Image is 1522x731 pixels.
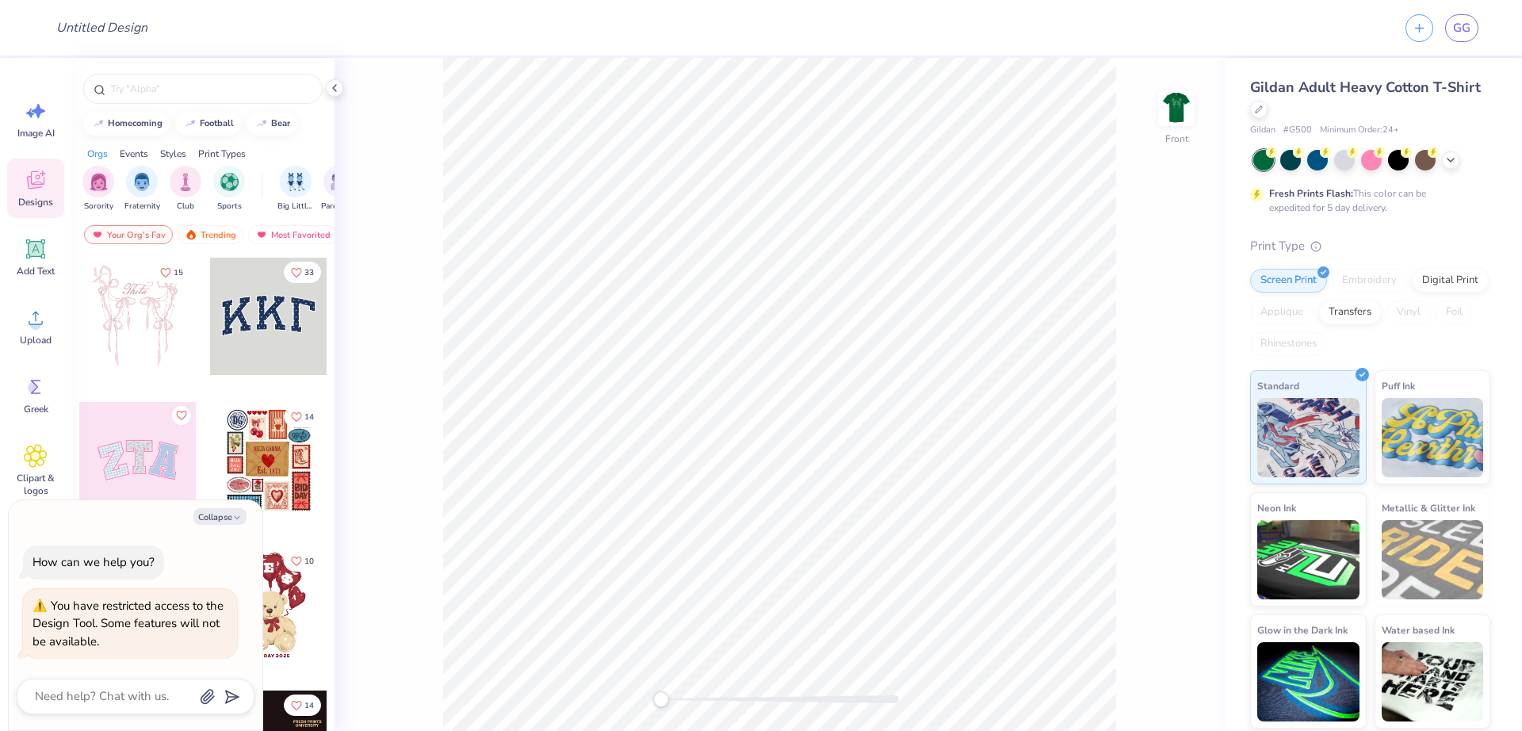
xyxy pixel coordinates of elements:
div: Digital Print [1412,269,1489,293]
div: This color can be expedited for 5 day delivery. [1269,186,1464,215]
span: GG [1453,19,1470,37]
span: Sports [217,201,242,212]
div: Orgs [87,147,108,161]
input: Try "Alpha" [109,81,312,97]
img: Puff Ink [1382,398,1484,477]
div: Applique [1250,300,1314,324]
button: filter button [170,166,201,212]
span: Greek [24,403,48,415]
img: Sorority Image [90,173,108,191]
img: Fraternity Image [133,173,151,191]
span: Big Little Reveal [277,201,314,212]
div: Transfers [1318,300,1382,324]
div: Screen Print [1250,269,1327,293]
button: Collapse [193,508,247,525]
img: Water based Ink [1382,642,1484,721]
button: filter button [277,166,314,212]
button: Like [153,262,190,283]
button: Like [284,695,321,716]
button: Like [284,550,321,572]
img: Metallic & Glitter Ink [1382,520,1484,599]
div: Styles [160,147,186,161]
div: filter for Big Little Reveal [277,166,314,212]
span: 14 [304,702,314,710]
img: trending.gif [185,229,197,240]
div: Rhinestones [1250,332,1327,356]
div: Front [1165,132,1188,146]
strong: Fresh Prints Flash: [1269,187,1353,200]
img: most_fav.gif [91,229,104,240]
span: 10 [304,557,314,565]
span: Standard [1257,377,1299,394]
span: Add Text [17,265,55,277]
span: Minimum Order: 24 + [1320,124,1399,137]
div: filter for Fraternity [124,166,160,212]
span: Clipart & logos [10,472,62,497]
span: 33 [304,269,314,277]
div: Foil [1436,300,1473,324]
div: bear [271,119,290,128]
button: filter button [124,166,160,212]
span: Water based Ink [1382,622,1455,638]
img: most_fav.gif [255,229,268,240]
img: Standard [1257,398,1359,477]
span: Fraternity [124,201,160,212]
img: Big Little Reveal Image [287,173,304,191]
div: Print Types [198,147,246,161]
button: football [175,112,241,136]
div: filter for Club [170,166,201,212]
div: homecoming [108,119,163,128]
div: filter for Sports [213,166,245,212]
button: filter button [321,166,358,212]
div: Most Favorited [248,225,338,244]
button: Like [284,406,321,427]
img: Neon Ink [1257,520,1359,599]
span: Parent's Weekend [321,201,358,212]
div: Events [120,147,148,161]
a: GG [1445,14,1478,42]
div: filter for Parent's Weekend [321,166,358,212]
img: trend_line.gif [184,119,197,128]
span: Glow in the Dark Ink [1257,622,1348,638]
span: Club [177,201,194,212]
div: Your Org's Fav [84,225,173,244]
img: Sports Image [220,173,239,191]
span: 14 [304,413,314,421]
span: Metallic & Glitter Ink [1382,499,1475,516]
span: Gildan Adult Heavy Cotton T-Shirt [1250,78,1481,97]
div: Print Type [1250,237,1490,255]
div: How can we help you? [33,554,155,570]
button: filter button [213,166,245,212]
button: bear [247,112,297,136]
span: Puff Ink [1382,377,1415,394]
input: Untitled Design [44,12,160,44]
div: You have restricted access to the Design Tool. Some features will not be available. [33,598,224,649]
span: Sorority [84,201,113,212]
span: Gildan [1250,124,1275,137]
img: Parent's Weekend Image [331,173,349,191]
span: 15 [174,269,183,277]
span: Neon Ink [1257,499,1296,516]
button: Like [172,406,191,425]
div: Embroidery [1332,269,1407,293]
img: Glow in the Dark Ink [1257,642,1359,721]
span: Designs [18,196,53,209]
div: Accessibility label [653,691,669,707]
div: Trending [178,225,243,244]
div: Vinyl [1386,300,1431,324]
span: Upload [20,334,52,346]
button: homecoming [83,112,170,136]
img: Club Image [177,173,194,191]
span: # G500 [1283,124,1312,137]
button: filter button [82,166,114,212]
span: Image AI [17,127,55,140]
div: filter for Sorority [82,166,114,212]
img: trend_line.gif [255,119,268,128]
div: football [200,119,234,128]
img: Front [1161,92,1192,124]
button: Like [284,262,321,283]
img: trend_line.gif [92,119,105,128]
